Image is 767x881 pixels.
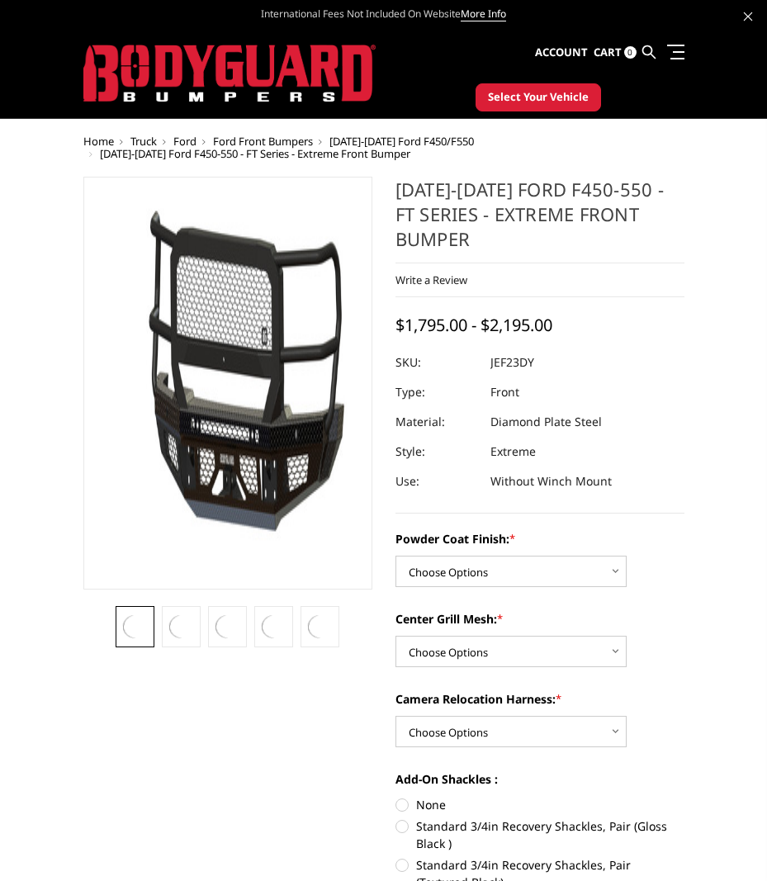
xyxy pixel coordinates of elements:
[395,407,478,437] dt: Material:
[395,530,684,547] label: Powder Coat Finish:
[624,46,637,59] span: 0
[395,377,478,407] dt: Type:
[488,89,589,106] span: Select Your Vehicle
[476,83,601,111] button: Select Your Vehicle
[395,817,684,852] label: Standard 3/4in Recovery Shackles, Pair (Gloss Black )
[329,134,474,149] a: [DATE]-[DATE] Ford F450/F550
[490,348,534,377] dd: JEF23DY
[83,45,376,102] img: BODYGUARD BUMPERS
[490,407,602,437] dd: Diamond Plate Steel
[535,31,588,75] a: Account
[594,45,622,59] span: Cart
[88,182,367,585] img: 2023-2025 Ford F450-550 - FT Series - Extreme Front Bumper
[305,611,334,642] img: 2023-2025 Ford F450-550 - FT Series - Extreme Front Bumper
[395,348,478,377] dt: SKU:
[461,7,506,21] a: More Info
[83,134,114,149] a: Home
[395,610,684,628] label: Center Grill Mesh:
[213,134,313,149] a: Ford Front Bumpers
[594,31,637,75] a: Cart 0
[395,796,684,813] label: None
[535,45,588,59] span: Account
[83,177,372,590] a: 2023-2025 Ford F450-550 - FT Series - Extreme Front Bumper
[395,272,467,287] a: Write a Review
[395,467,478,496] dt: Use:
[490,377,519,407] dd: Front
[259,611,287,642] img: 2023-2025 Ford F450-550 - FT Series - Extreme Front Bumper
[167,611,195,642] img: 2023-2025 Ford F450-550 - FT Series - Extreme Front Bumper
[173,134,196,149] a: Ford
[395,770,684,788] label: Add-On Shackles :
[490,467,612,496] dd: Without Winch Mount
[213,611,241,642] img: Clear View Camera: Relocate your front camera and keep the functionality completely.
[395,314,552,336] span: $1,795.00 - $2,195.00
[395,437,478,467] dt: Style:
[100,146,410,161] span: [DATE]-[DATE] Ford F450-550 - FT Series - Extreme Front Bumper
[130,134,157,149] a: Truck
[490,437,536,467] dd: Extreme
[395,690,684,708] label: Camera Relocation Harness:
[395,177,684,263] h1: [DATE]-[DATE] Ford F450-550 - FT Series - Extreme Front Bumper
[121,611,149,642] img: 2023-2025 Ford F450-550 - FT Series - Extreme Front Bumper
